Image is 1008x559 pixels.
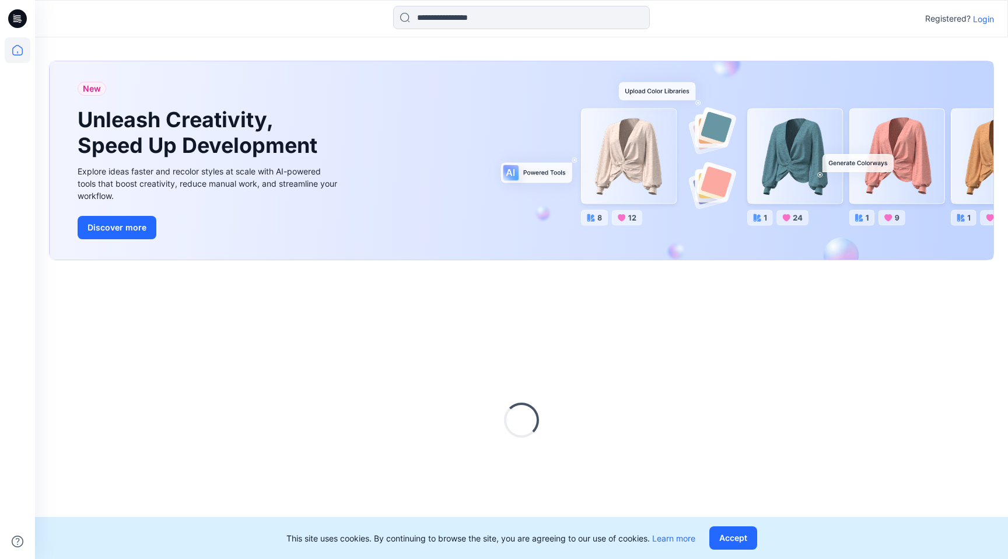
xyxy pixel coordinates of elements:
button: Discover more [78,216,156,239]
h1: Unleash Creativity, Speed Up Development [78,107,323,158]
a: Discover more [78,216,340,239]
div: Explore ideas faster and recolor styles at scale with AI-powered tools that boost creativity, red... [78,165,340,202]
a: Learn more [652,533,695,543]
p: Registered? [925,12,971,26]
button: Accept [709,526,757,550]
p: Login [973,13,994,25]
p: This site uses cookies. By continuing to browse the site, you are agreeing to our use of cookies. [286,532,695,544]
span: New [83,82,101,96]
